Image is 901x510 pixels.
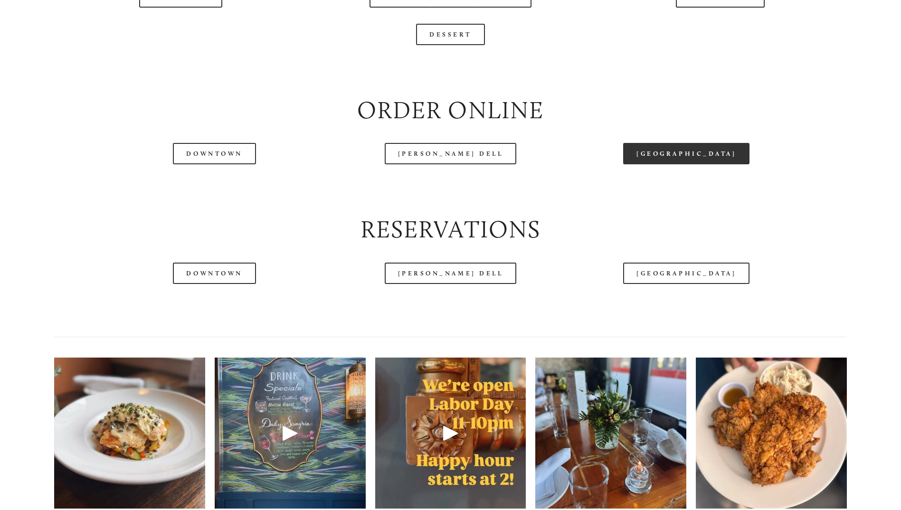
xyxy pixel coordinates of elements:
a: Downtown [173,263,256,284]
a: [PERSON_NAME] Dell [385,263,517,284]
a: [GEOGRAPHIC_DATA] [623,263,749,284]
a: [PERSON_NAME] Dell [385,143,517,164]
a: [GEOGRAPHIC_DATA] [623,143,749,164]
h2: Order Online [54,94,847,127]
h2: Reservations [54,213,847,246]
a: Downtown [173,143,256,164]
